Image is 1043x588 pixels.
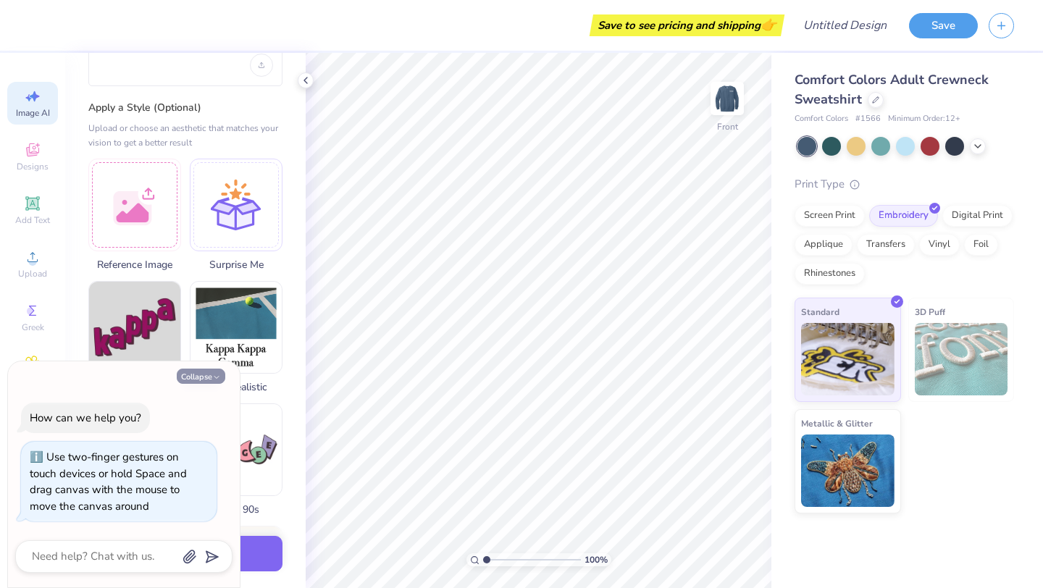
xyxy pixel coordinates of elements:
div: Applique [795,234,853,256]
img: 3D Puff [915,323,1008,395]
img: Front [713,84,742,113]
span: Comfort Colors [795,113,848,125]
label: Apply a Style (Optional) [88,101,282,115]
span: 3D Puff [915,304,945,319]
div: Rhinestones [795,263,865,285]
div: Print Type [795,176,1014,193]
div: Screen Print [795,205,865,227]
span: Standard [801,304,839,319]
span: 👉 [761,16,776,33]
div: Use two-finger gestures on touch devices or hold Space and drag canvas with the mouse to move the... [30,450,187,513]
div: Embroidery [869,205,938,227]
span: 100 % [585,553,608,566]
div: Digital Print [942,205,1013,227]
div: Transfers [857,234,915,256]
span: Designs [17,161,49,172]
span: Greek [22,322,44,333]
span: Comfort Colors Adult Crewneck Sweatshirt [795,71,989,108]
span: # 1566 [855,113,881,125]
span: Image AI [16,107,50,119]
div: Front [717,120,738,133]
div: Foil [964,234,998,256]
span: Upload [18,268,47,280]
div: Upload or choose an aesthetic that matches your vision to get a better result [88,121,282,150]
div: Vinyl [919,234,960,256]
span: Reference Image [88,257,181,272]
span: Metallic & Glitter [801,416,873,431]
span: Surprise Me [190,257,282,272]
button: Collapse [177,369,225,384]
img: Photorealistic [190,282,282,373]
span: Minimum Order: 12 + [888,113,960,125]
div: How can we help you? [30,411,141,425]
img: Metallic & Glitter [801,434,895,507]
span: Add Text [15,214,50,226]
img: Standard [801,323,895,395]
div: Save to see pricing and shipping [593,14,781,36]
img: Text-Based [89,282,180,373]
input: Untitled Design [792,11,898,40]
button: Save [909,13,978,38]
div: Upload image [250,54,273,77]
